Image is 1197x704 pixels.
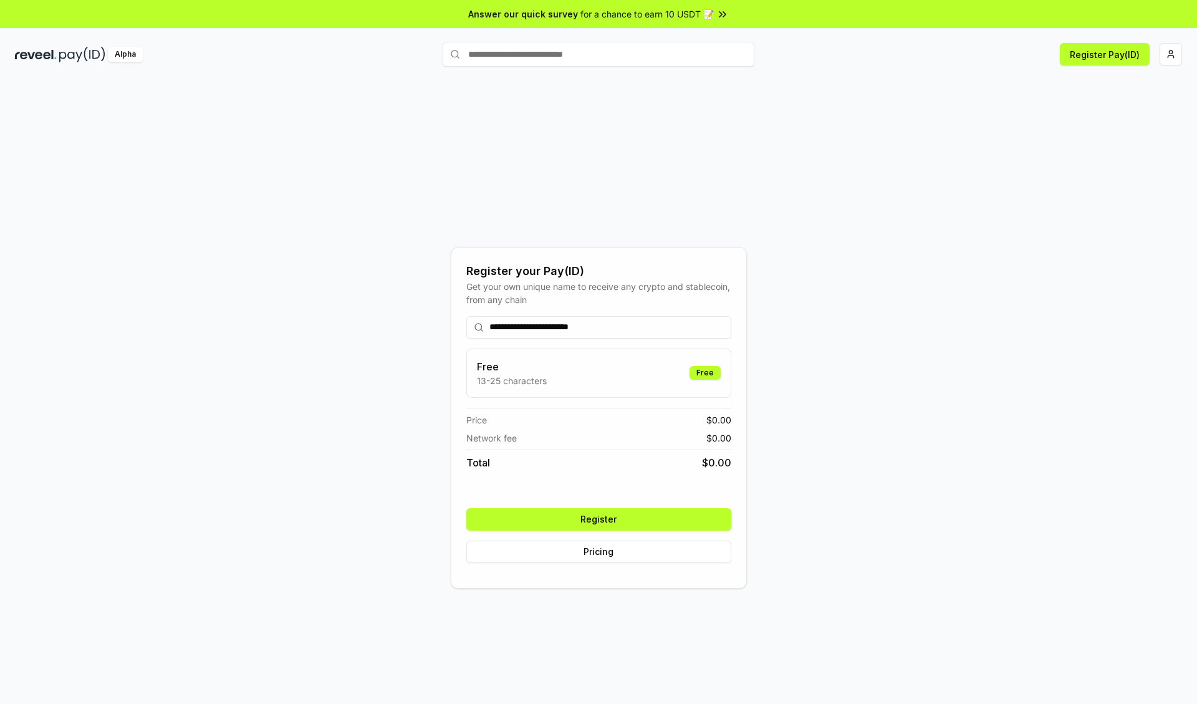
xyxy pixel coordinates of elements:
[477,359,547,374] h3: Free
[1060,43,1150,65] button: Register Pay(ID)
[466,508,731,531] button: Register
[108,47,143,62] div: Alpha
[690,366,721,380] div: Free
[466,455,490,470] span: Total
[706,432,731,445] span: $ 0.00
[466,432,517,445] span: Network fee
[468,7,578,21] span: Answer our quick survey
[15,47,57,62] img: reveel_dark
[477,374,547,387] p: 13-25 characters
[59,47,105,62] img: pay_id
[466,541,731,563] button: Pricing
[466,413,487,427] span: Price
[466,263,731,280] div: Register your Pay(ID)
[580,7,714,21] span: for a chance to earn 10 USDT 📝
[466,280,731,306] div: Get your own unique name to receive any crypto and stablecoin, from any chain
[702,455,731,470] span: $ 0.00
[706,413,731,427] span: $ 0.00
